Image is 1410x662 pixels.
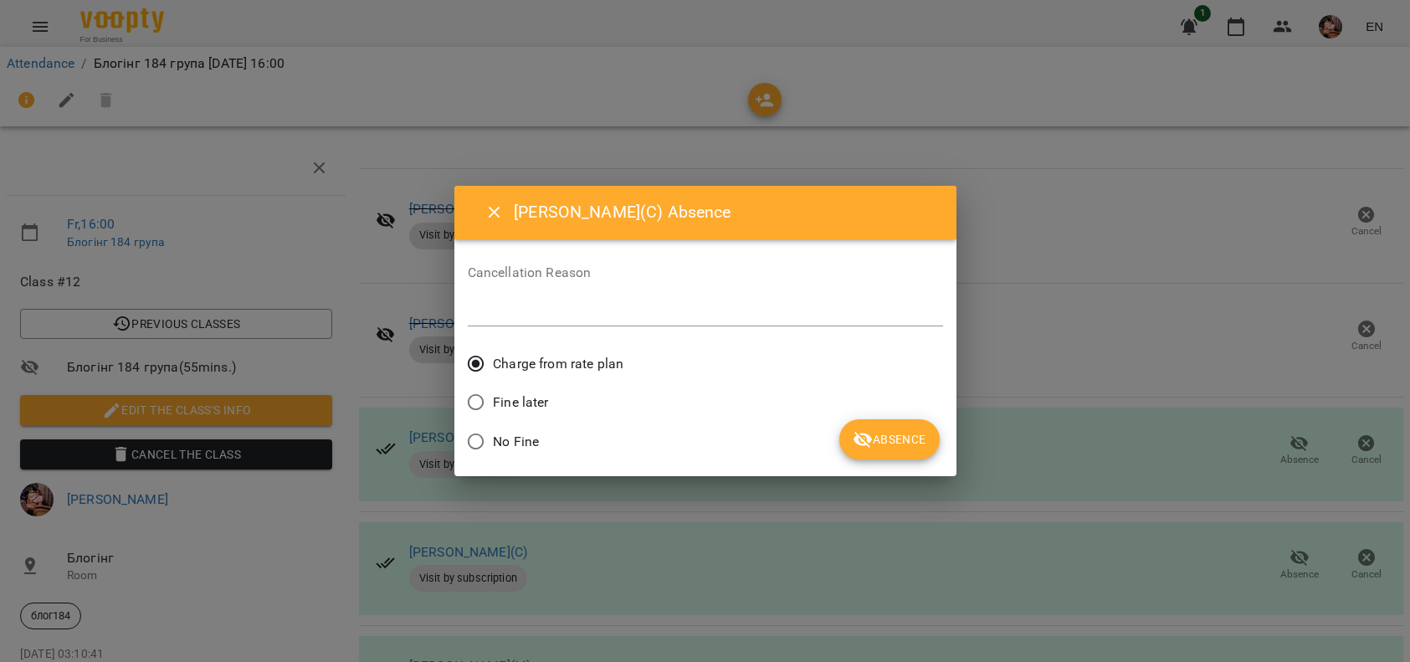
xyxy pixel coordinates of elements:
[853,429,925,449] span: Absence
[493,354,623,374] span: Charge from rate plan
[514,199,936,225] h6: [PERSON_NAME](С) Absence
[468,266,943,280] label: Cancellation Reason
[474,192,515,233] button: Close
[839,419,939,459] button: Absence
[493,432,539,452] span: No Fine
[493,393,548,413] span: Fine later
